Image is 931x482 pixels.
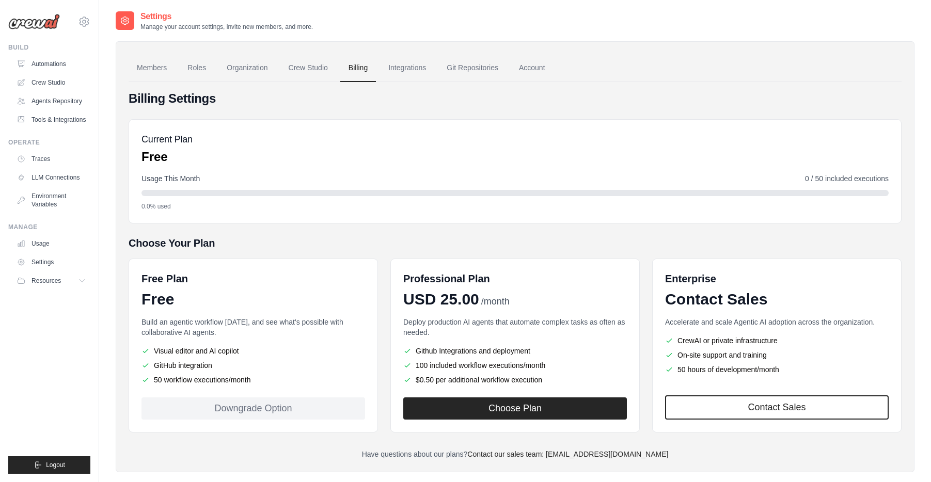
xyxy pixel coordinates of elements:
[129,449,902,459] p: Have questions about our plans?
[665,350,889,360] li: On-site support and training
[141,132,193,147] h5: Current Plan
[280,54,336,82] a: Crew Studio
[179,54,214,82] a: Roles
[665,317,889,327] p: Accelerate and scale Agentic AI adoption across the organization.
[141,290,365,309] div: Free
[141,317,365,338] p: Build an agentic workflow [DATE], and see what's possible with collaborative AI agents.
[129,90,902,107] h4: Billing Settings
[141,202,171,211] span: 0.0% used
[511,54,554,82] a: Account
[12,254,90,270] a: Settings
[665,395,889,420] a: Contact Sales
[403,271,490,286] h6: Professional Plan
[403,290,479,309] span: USD 25.00
[12,111,90,128] a: Tools & Integrations
[403,346,627,356] li: Github Integrations and deployment
[31,277,61,285] span: Resources
[141,173,200,184] span: Usage This Month
[218,54,276,82] a: Organization
[141,346,365,356] li: Visual editor and AI copilot
[403,317,627,338] p: Deploy production AI agents that automate complex tasks as often as needed.
[12,151,90,167] a: Traces
[12,56,90,72] a: Automations
[340,54,376,82] a: Billing
[467,450,668,458] a: Contact our sales team: [EMAIL_ADDRESS][DOMAIN_NAME]
[12,235,90,252] a: Usage
[8,456,90,474] button: Logout
[665,364,889,375] li: 50 hours of development/month
[8,223,90,231] div: Manage
[140,10,313,23] h2: Settings
[481,295,510,309] span: /month
[141,375,365,385] li: 50 workflow executions/month
[403,397,627,420] button: Choose Plan
[129,236,902,250] h5: Choose Your Plan
[141,397,365,420] div: Downgrade Option
[12,272,90,289] button: Resources
[805,173,889,184] span: 0 / 50 included executions
[8,43,90,52] div: Build
[403,375,627,385] li: $0.50 per additional workflow execution
[141,149,193,165] p: Free
[140,23,313,31] p: Manage your account settings, invite new members, and more.
[665,335,889,346] li: CrewAI or private infrastructure
[8,138,90,147] div: Operate
[380,54,434,82] a: Integrations
[665,290,889,309] div: Contact Sales
[8,14,60,29] img: Logo
[46,461,65,469] span: Logout
[12,74,90,91] a: Crew Studio
[141,360,365,371] li: GitHub integration
[12,188,90,213] a: Environment Variables
[665,271,889,286] h6: Enterprise
[12,93,90,109] a: Agents Repository
[12,169,90,186] a: LLM Connections
[438,54,507,82] a: Git Repositories
[141,271,188,286] h6: Free Plan
[403,360,627,371] li: 100 included workflow executions/month
[129,54,175,82] a: Members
